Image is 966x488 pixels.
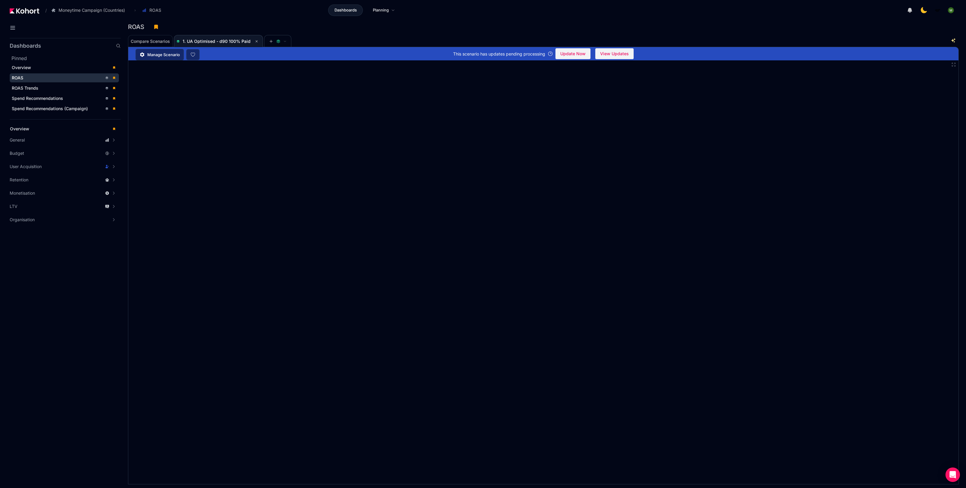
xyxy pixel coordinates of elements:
[10,94,119,103] a: Spend Recommendations
[951,62,956,67] button: Fullscreen
[10,73,119,82] a: ROAS
[128,24,148,30] h3: ROAS
[10,164,42,170] span: User Acquisition
[560,49,586,58] span: Update Now
[183,39,251,44] span: 1. UA Optimised - d90 100% Paid
[10,203,18,209] span: LTV
[10,43,41,49] h2: Dashboards
[10,126,29,131] span: Overview
[10,63,119,72] a: Overview
[555,48,590,59] button: Update Now
[133,8,137,13] span: ›
[12,65,31,70] span: Overview
[10,84,119,93] a: ROAS Trends
[373,7,389,13] span: Planning
[139,5,168,15] button: ROAS
[12,85,38,91] span: ROAS Trends
[8,124,119,133] a: Overview
[328,5,363,16] a: Dashboards
[149,7,161,13] span: ROAS
[131,39,170,43] span: Compare Scenarios
[136,49,184,60] a: Manage Scenario
[600,49,629,58] span: View Updates
[10,177,28,183] span: Retention
[12,75,23,80] span: ROAS
[12,106,88,111] span: Spend Recommendations (Campaign)
[595,48,634,59] button: View Updates
[334,7,357,13] span: Dashboards
[12,96,63,101] span: Spend Recommendations
[11,55,121,62] h2: Pinned
[453,51,545,57] span: This scenario has updates pending processing
[147,52,180,58] span: Manage Scenario
[935,7,941,13] img: logo_MoneyTimeLogo_1_20250619094856634230.png
[40,7,47,14] span: /
[59,7,125,13] span: Moneytime Campaign (Countries)
[366,5,401,16] a: Planning
[10,8,39,14] img: Kohort logo
[10,137,25,143] span: General
[48,5,131,15] button: Moneytime Campaign (Countries)
[10,104,119,113] a: Spend Recommendations (Campaign)
[10,217,35,223] span: Organisation
[945,467,960,482] div: Open Intercom Messenger
[10,150,24,156] span: Budget
[10,190,35,196] span: Monetisation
